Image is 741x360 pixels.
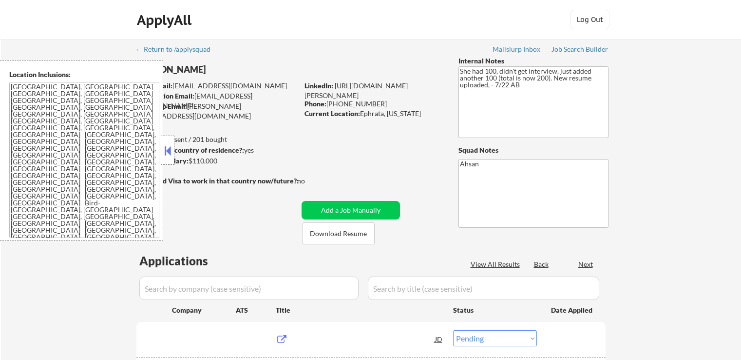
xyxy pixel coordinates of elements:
div: [PERSON_NAME][EMAIL_ADDRESS][DOMAIN_NAME] [136,101,298,120]
div: View All Results [471,260,523,269]
a: Job Search Builder [551,45,608,55]
div: Internal Notes [458,56,608,66]
button: Log Out [570,10,609,29]
button: Add a Job Manually [302,201,400,220]
button: Download Resume [303,222,375,244]
div: [EMAIL_ADDRESS][DOMAIN_NAME] [137,81,298,91]
a: ← Return to /applysquad [135,45,220,55]
div: Squad Notes [458,145,608,155]
div: Title [276,305,444,315]
div: Job Search Builder [551,46,608,53]
a: Mailslurp Inbox [493,45,541,55]
div: 149 sent / 201 bought [136,135,298,144]
div: $110,000 [136,156,298,166]
a: [URL][DOMAIN_NAME][PERSON_NAME] [304,81,408,100]
strong: Current Location: [304,109,360,118]
div: [EMAIL_ADDRESS][DOMAIN_NAME] [137,91,298,110]
div: Date Applied [551,305,594,315]
div: ← Return to /applysquad [135,46,220,53]
div: yes [136,145,295,155]
div: [PERSON_NAME] [136,63,337,76]
div: no [297,176,325,186]
div: Applications [139,255,236,267]
div: JD [434,330,444,348]
div: Ephrata, [US_STATE] [304,109,442,119]
strong: Phone: [304,100,326,108]
div: Back [534,260,550,269]
div: Mailslurp Inbox [493,46,541,53]
div: Company [172,305,236,315]
div: [PHONE_NUMBER] [304,99,442,109]
strong: LinkedIn: [304,81,333,90]
strong: Will need Visa to work in that country now/future?: [136,177,299,185]
input: Search by title (case sensitive) [368,277,599,300]
div: Location Inclusions: [9,70,159,80]
div: ApplyAll [137,12,194,28]
input: Search by company (case sensitive) [139,277,359,300]
div: Next [578,260,594,269]
strong: Can work in country of residence?: [136,146,244,154]
div: Status [453,301,537,319]
div: ATS [236,305,276,315]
